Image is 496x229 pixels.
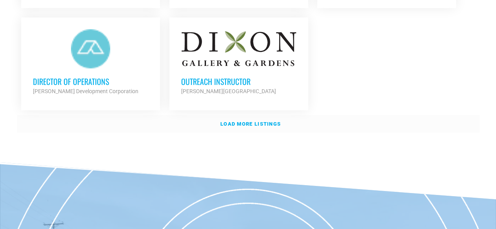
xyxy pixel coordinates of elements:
[21,18,160,108] a: Director of Operations [PERSON_NAME] Development Corporation
[17,115,480,133] a: Load more listings
[169,18,308,108] a: Outreach Instructor [PERSON_NAME][GEOGRAPHIC_DATA]
[181,88,276,94] strong: [PERSON_NAME][GEOGRAPHIC_DATA]
[220,121,281,127] strong: Load more listings
[33,88,138,94] strong: [PERSON_NAME] Development Corporation
[33,76,148,87] h3: Director of Operations
[181,76,296,87] h3: Outreach Instructor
